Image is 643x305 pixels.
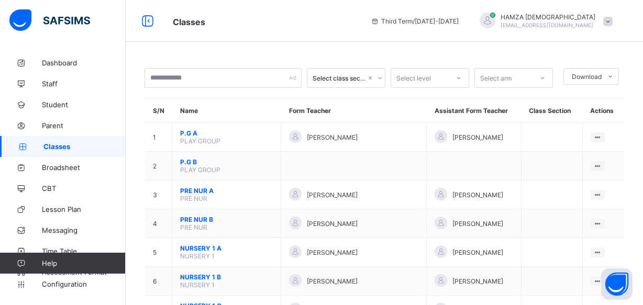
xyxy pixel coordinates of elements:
[42,121,126,130] span: Parent
[145,152,172,180] td: 2
[313,74,366,82] div: Select class section
[180,158,273,166] span: P.G B
[42,259,125,267] span: Help
[42,247,126,255] span: Time Table
[42,280,125,288] span: Configuration
[180,244,273,252] span: NURSERY 1 A
[452,248,503,256] span: [PERSON_NAME]
[42,163,126,172] span: Broadsheet
[42,59,126,67] span: Dashboard
[145,180,172,209] td: 3
[307,133,358,141] span: [PERSON_NAME]
[452,133,503,141] span: [PERSON_NAME]
[180,273,273,281] span: NURSERY 1 B
[452,191,503,199] span: [PERSON_NAME]
[307,248,358,256] span: [PERSON_NAME]
[42,100,126,109] span: Student
[145,267,172,296] td: 6
[145,99,172,123] th: S/N
[9,9,90,31] img: safsims
[180,252,215,260] span: NURSERY 1
[180,137,220,145] span: PLAY GROUP
[43,142,126,151] span: Classes
[396,68,431,88] div: Select level
[42,184,126,193] span: CBT
[521,99,582,123] th: Class Section
[281,99,427,123] th: Form Teacher
[371,17,459,25] span: session/term information
[572,73,602,81] span: Download
[180,166,220,174] span: PLAY GROUP
[501,22,593,28] span: [EMAIL_ADDRESS][DOMAIN_NAME]
[145,238,172,267] td: 5
[307,220,358,228] span: [PERSON_NAME]
[173,17,205,27] span: Classes
[469,13,618,30] div: HAMZAMUHAMMAD
[42,205,126,213] span: Lesson Plan
[42,226,126,234] span: Messaging
[480,68,512,88] div: Select arm
[172,99,281,123] th: Name
[501,13,595,21] span: HAMZA [DEMOGRAPHIC_DATA]
[180,281,215,289] span: NURSERY 1
[42,80,126,88] span: Staff
[180,216,273,223] span: PRE NUR B
[427,99,522,123] th: Assistant Form Teacher
[582,99,624,123] th: Actions
[145,123,172,152] td: 1
[180,187,273,195] span: PRE NUR A
[145,209,172,238] td: 4
[307,277,358,285] span: [PERSON_NAME]
[452,220,503,228] span: [PERSON_NAME]
[180,129,273,137] span: P.G A
[307,191,358,199] span: [PERSON_NAME]
[601,268,633,300] button: Open asap
[180,223,207,231] span: PRE NUR
[452,277,503,285] span: [PERSON_NAME]
[180,195,207,202] span: PRE NUR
